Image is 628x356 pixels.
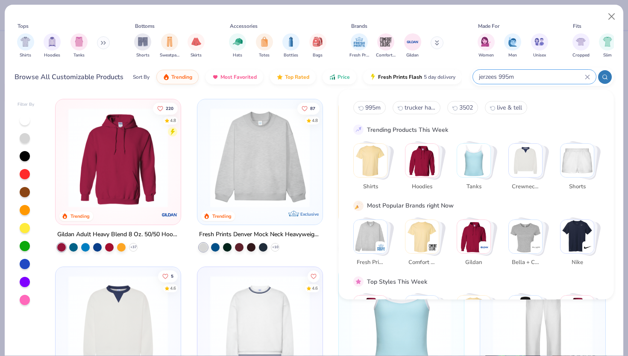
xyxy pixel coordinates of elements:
[481,37,491,47] img: Women Image
[171,274,173,279] span: 5
[313,52,323,59] span: Bags
[504,33,521,59] div: filter for Men
[460,258,487,267] span: Gildan
[478,22,499,30] div: Made For
[309,33,326,59] button: filter button
[365,104,381,112] span: 995m
[311,285,317,292] div: 4.6
[408,182,436,191] span: Hoodies
[355,202,362,209] img: party_popper.gif
[459,104,473,112] span: 3502
[21,37,30,47] img: Shirts Image
[74,37,84,47] img: Tanks Image
[134,33,151,59] div: filter for Shorts
[508,143,548,194] button: Stack Card Button Crewnecks
[356,258,384,267] span: Fresh Prints
[428,243,437,251] img: Comfort Colors
[508,295,548,346] button: Stack Card Button Preppy
[310,106,315,110] span: 87
[531,33,548,59] div: filter for Unisex
[323,70,356,84] button: Price
[160,52,179,59] span: Sweatpants
[354,220,387,253] img: Fresh Prints
[376,52,396,59] span: Comfort Colors
[563,258,591,267] span: Nike
[163,74,170,80] img: trending.gif
[485,101,527,114] button: live & tell3
[171,74,192,80] span: Trending
[576,37,586,47] img: Cropped Image
[57,229,179,240] div: Gildan Adult Heavy Blend 8 Oz. 50/50 Hooded Sweatshirt
[405,104,435,112] span: trucker hats
[64,108,172,208] img: 01756b78-01f6-4cc6-8d8a-3c30c1a0c8ac
[457,219,496,270] button: Stack Card Button Gildan
[229,33,246,59] div: filter for Hats
[20,52,31,59] span: Shirts
[405,220,439,253] img: Comfort Colors
[133,73,150,81] div: Sort By
[599,33,616,59] button: filter button
[376,33,396,59] div: filter for Comfort Colors
[233,37,243,47] img: Hats Image
[478,33,495,59] button: filter button
[355,278,362,285] img: pink_star.gif
[404,33,421,59] div: filter for Gildan
[508,37,517,47] img: Men Image
[353,219,393,270] button: Stack Card Button Fresh Prints
[405,143,444,194] button: Stack Card Button Hoodies
[405,144,439,177] img: Hoodies
[367,277,427,286] div: Top Styles This Week
[135,22,155,30] div: Bottoms
[457,220,490,253] img: Gildan
[161,206,179,223] img: Gildan logo
[212,74,219,80] img: most_fav.gif
[511,258,539,267] span: Bella + Canvas
[377,243,385,251] img: Fresh Prints
[572,33,590,59] button: filter button
[533,52,546,59] span: Unisex
[256,33,273,59] div: filter for Totes
[460,182,487,191] span: Tanks
[393,101,440,114] button: trucker hats1
[353,101,386,114] button: 995m0
[18,101,35,108] div: Filter By
[363,70,462,84] button: Fresh Prints Flash5 day delivery
[424,72,455,82] span: 5 day delivery
[560,143,599,194] button: Stack Card Button Shorts
[563,182,591,191] span: Shorts
[158,270,178,282] button: Like
[354,296,387,329] img: Classic
[15,72,123,82] div: Browse All Customizable Products
[531,33,548,59] button: filter button
[284,52,298,59] span: Bottles
[378,74,422,80] span: Fresh Prints Flash
[160,33,179,59] button: filter button
[136,52,150,59] span: Shorts
[561,220,594,253] img: Nike
[379,36,392,48] img: Comfort Colors Image
[560,219,599,270] button: Stack Card Button Nike
[603,37,612,47] img: Slim Image
[561,144,594,177] img: Shorts
[282,33,299,59] div: filter for Bottles
[367,201,454,210] div: Most Popular Brands right Now
[314,108,422,208] img: a90f7c54-8796-4cb2-9d6e-4e9644cfe0fe
[504,33,521,59] button: filter button
[260,37,269,47] img: Totes Image
[508,52,517,59] span: Men
[297,102,319,114] button: Like
[603,52,612,59] span: Slim
[44,52,60,59] span: Hoodies
[405,219,444,270] button: Stack Card Button Comfort Colors
[457,143,496,194] button: Stack Card Button Tanks
[480,243,489,251] img: Gildan
[130,245,137,250] span: + 37
[405,295,444,346] button: Stack Card Button Sportswear
[285,74,309,80] span: Top Rated
[561,296,594,329] img: Cozy
[353,143,393,194] button: Stack Card Button Shirts
[497,104,522,112] span: live & tell
[44,33,61,59] div: filter for Hoodies
[153,102,178,114] button: Like
[300,211,319,217] span: Exclusive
